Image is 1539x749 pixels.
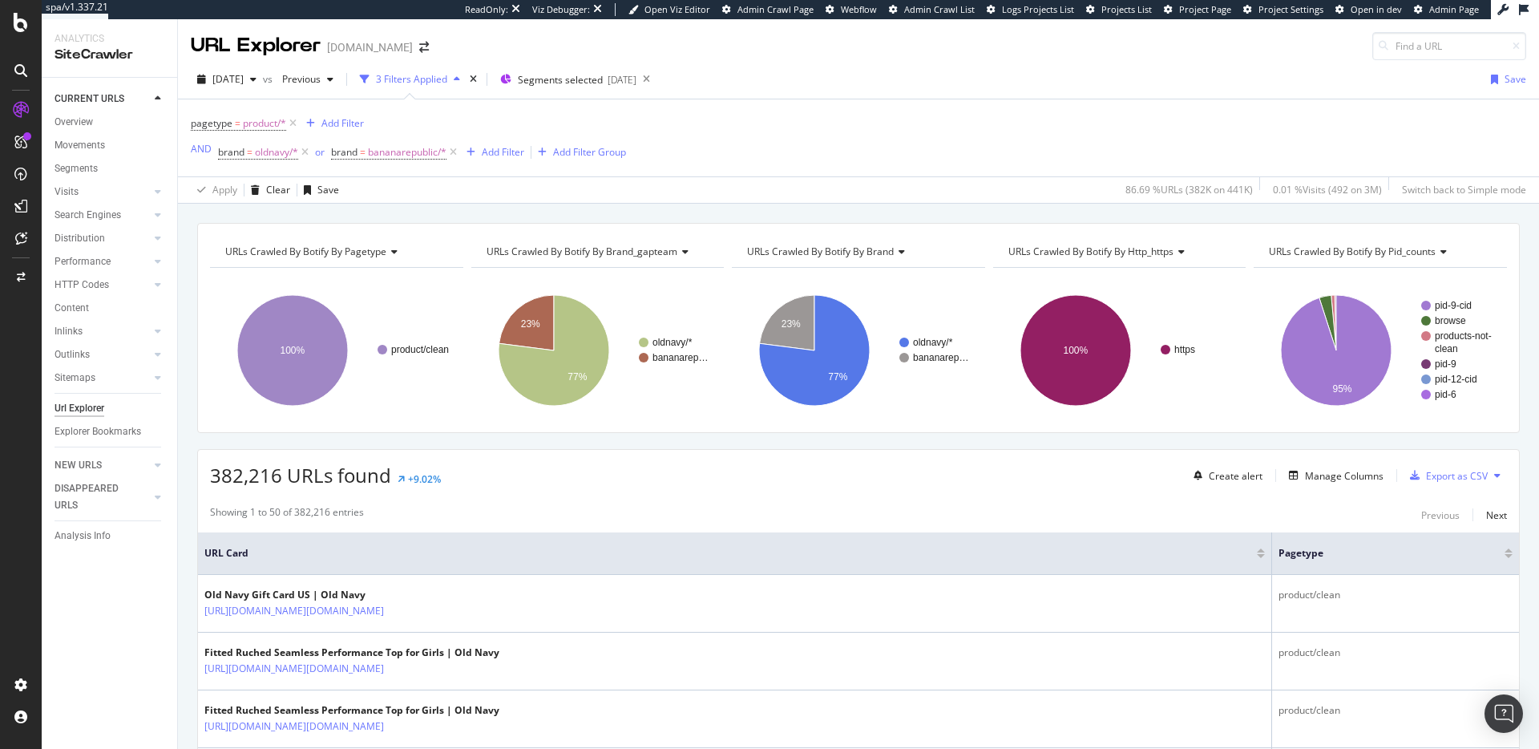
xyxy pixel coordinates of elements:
span: Project Page [1179,3,1231,15]
div: Visits [55,184,79,200]
span: Open Viz Editor [644,3,710,15]
button: Save [1484,67,1526,92]
div: Segments [55,160,98,177]
span: 2025 Sep. 3rd [212,72,244,86]
div: product/clean [1278,703,1513,718]
button: Save [297,177,339,203]
div: Clear [266,183,290,196]
span: Open in dev [1351,3,1402,15]
a: [URL][DOMAIN_NAME][DOMAIN_NAME] [204,603,384,619]
span: Segments selected [518,73,603,87]
span: URLs Crawled By Botify By brand_gapteam [487,245,677,258]
div: AND [191,142,212,156]
span: Admin Crawl Page [737,3,814,15]
div: Save [1505,72,1526,86]
div: Previous [1421,508,1460,522]
a: Distribution [55,230,150,247]
span: 382,216 URLs found [210,462,391,488]
div: Open Intercom Messenger [1484,694,1523,733]
text: 100% [1063,345,1088,356]
a: Admin Crawl Page [722,3,814,16]
span: = [235,116,240,130]
span: brand [218,145,244,159]
a: Outlinks [55,346,150,363]
a: Explorer Bookmarks [55,423,166,440]
button: 3 Filters Applied [353,67,467,92]
a: Project Settings [1243,3,1323,16]
div: Explorer Bookmarks [55,423,141,440]
text: 23% [520,318,539,330]
span: Previous [276,72,321,86]
button: Previous [1421,505,1460,524]
span: = [360,145,366,159]
a: DISAPPEARED URLS [55,480,150,514]
div: product/clean [1278,646,1513,660]
span: Projects List [1101,3,1152,15]
div: times [467,71,480,87]
span: oldnavy/* [255,141,298,164]
div: Old Navy Gift Card US | Old Navy [204,588,454,602]
a: Project Page [1164,3,1231,16]
text: clean [1435,343,1458,354]
div: Overview [55,114,93,131]
text: bananarep… [652,352,708,363]
div: Sitemaps [55,370,95,387]
div: Analysis Info [55,528,111,545]
button: Export as CSV [1404,463,1488,488]
span: Project Settings [1258,3,1323,15]
a: Admin Crawl List [889,3,975,16]
span: URLs Crawled By Botify By pagetype [225,245,386,258]
a: Analysis Info [55,528,166,545]
button: Create alert [1187,463,1262,488]
span: URL Card [204,546,1253,561]
a: Admin Page [1414,3,1479,16]
div: [DOMAIN_NAME] [327,39,413,55]
div: Save [317,183,339,196]
h4: URLs Crawled By Botify By pagetype [222,239,449,265]
a: Open Viz Editor [628,3,710,16]
text: browse [1435,315,1466,326]
h4: URLs Crawled By Botify By brand_gapteam [483,239,710,265]
text: product/clean [391,344,449,355]
div: Viz Debugger: [532,3,590,16]
div: A chart. [210,281,461,420]
button: Previous [276,67,340,92]
div: Export as CSV [1426,469,1488,483]
div: Url Explorer [55,400,104,417]
span: URLs Crawled By Botify By brand [747,245,894,258]
a: Logs Projects List [987,3,1074,16]
button: Add Filter [300,114,364,133]
span: Admin Page [1429,3,1479,15]
a: Webflow [826,3,877,16]
span: pagetype [191,116,232,130]
a: Overview [55,114,166,131]
div: Apply [212,183,237,196]
div: HTTP Codes [55,277,109,294]
button: or [315,144,325,160]
a: Inlinks [55,323,150,340]
input: Find a URL [1372,32,1526,60]
div: ReadOnly: [465,3,508,16]
div: Content [55,300,89,317]
svg: A chart. [993,281,1244,420]
div: arrow-right-arrow-left [419,42,429,53]
a: Projects List [1086,3,1152,16]
svg: A chart. [1254,281,1505,420]
div: Add Filter [482,145,524,159]
a: Search Engines [55,207,150,224]
div: Inlinks [55,323,83,340]
h4: URLs Crawled By Botify By brand [744,239,971,265]
div: Manage Columns [1305,469,1383,483]
span: brand [331,145,357,159]
div: Switch back to Simple mode [1402,183,1526,196]
button: AND [191,141,212,156]
div: Showing 1 to 50 of 382,216 entries [210,505,364,524]
text: bananarep… [913,352,968,363]
div: or [315,145,325,159]
div: Fitted Ruched Seamless Performance Top for Girls | Old Navy [204,703,499,718]
text: 77% [568,371,587,383]
text: https [1174,344,1195,355]
h4: URLs Crawled By Botify By pid_counts [1266,239,1493,265]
